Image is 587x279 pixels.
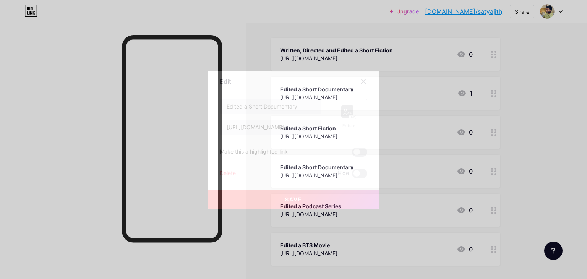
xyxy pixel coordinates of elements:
div: Picture [341,123,357,128]
div: Make this a highlighted link [220,148,288,157]
span: Hide [337,169,349,178]
div: Delete [220,169,236,178]
span: Save [285,196,302,203]
button: Save [208,190,379,209]
input: Title [220,99,321,114]
div: Edit [220,77,231,86]
input: URL [220,120,321,135]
